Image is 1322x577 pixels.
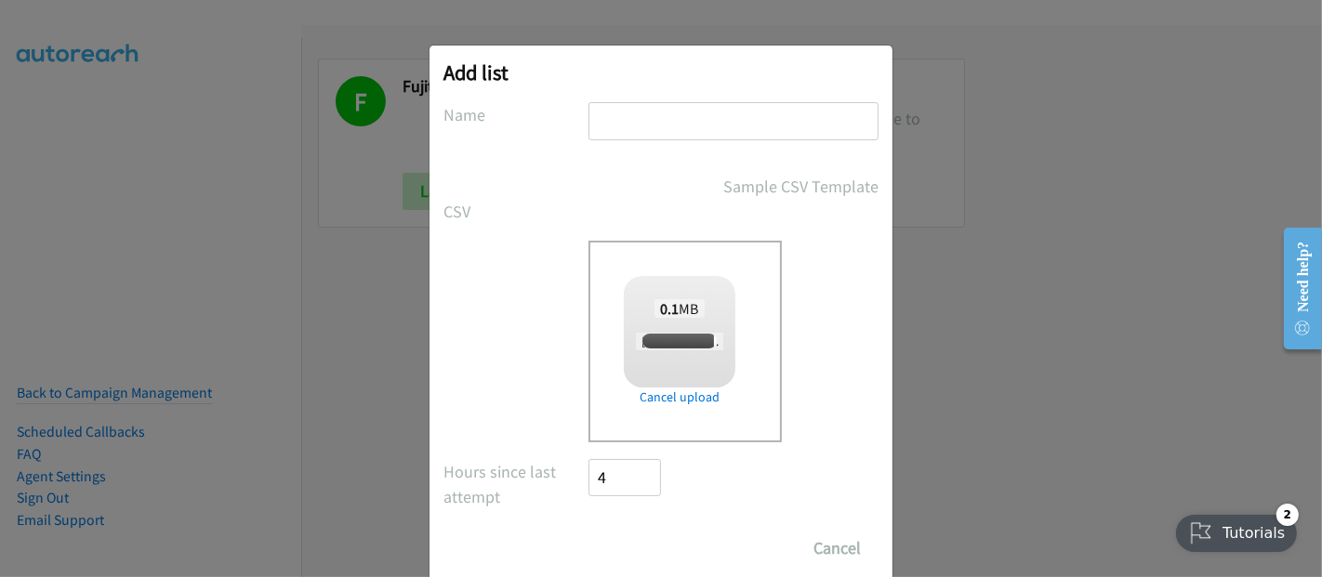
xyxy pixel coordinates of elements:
label: Hours since last attempt [443,459,588,509]
label: CSV [443,199,588,224]
a: Sample CSV Template [723,174,879,199]
span: MB [654,299,705,318]
iframe: Checklist [1165,496,1308,563]
span: [PERSON_NAME] + Fujitsu FY25Q3 Content Syndication - Digital Workplace - ANZ2.csv [636,333,1070,350]
iframe: Resource Center [1269,215,1322,362]
h2: Add list [443,59,879,85]
label: Name [443,102,588,127]
a: Cancel upload [624,387,735,407]
button: Cancel [796,530,879,567]
strong: 0.1 [660,299,679,318]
